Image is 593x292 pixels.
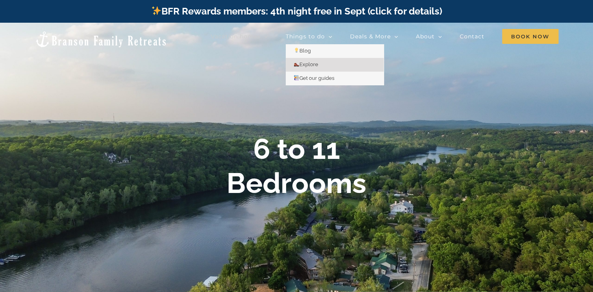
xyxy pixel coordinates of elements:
[460,29,484,44] a: Contact
[286,34,325,39] span: Things to do
[294,75,299,80] img: 📚
[350,29,398,44] a: Deals & More
[350,34,391,39] span: Deals & More
[416,34,435,39] span: About
[460,34,484,39] span: Contact
[34,31,167,48] img: Branson Family Retreats Logo
[286,29,332,44] a: Things to do
[211,29,559,44] nav: Main Menu
[227,132,366,199] b: 6 to 11 Bedrooms
[294,75,334,81] span: Get our guides
[294,61,318,67] span: Explore
[211,34,261,39] span: Vacation homes
[152,6,161,15] img: ✨
[286,72,384,85] a: 📚Get our guides
[502,29,559,44] a: Book Now
[294,48,299,53] img: 💡
[294,61,299,67] img: 🥾
[416,29,442,44] a: About
[151,5,442,17] a: BFR Rewards members: 4th night free in Sept (click for details)
[294,48,311,54] span: Blog
[286,58,384,72] a: 🥾Explore
[286,44,384,58] a: 💡Blog
[211,29,268,44] a: Vacation homes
